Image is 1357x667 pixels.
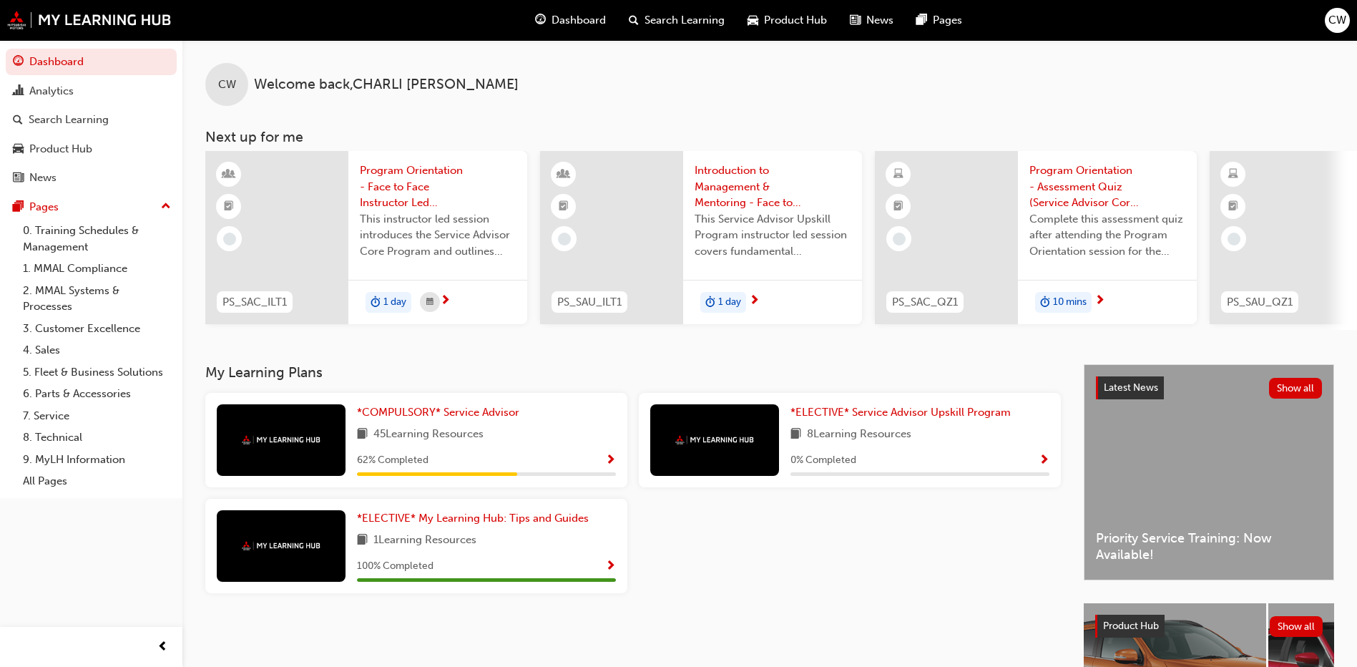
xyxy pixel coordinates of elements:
[6,78,177,104] a: Analytics
[6,165,177,191] a: News
[1094,295,1105,308] span: next-icon
[1269,378,1323,399] button: Show all
[1325,8,1350,33] button: CW
[1096,530,1322,563] span: Priority Service Training: Now Available!
[695,211,851,260] span: This Service Advisor Upskill Program instructor led session covers fundamental management styles ...
[13,114,23,127] span: search-icon
[357,404,525,421] a: *COMPULSORY* Service Advisor
[6,136,177,162] a: Product Hub
[790,452,856,469] span: 0 % Completed
[1084,364,1334,580] a: Latest NewsShow allPriority Service Training: Now Available!
[1228,233,1240,245] span: learningRecordVerb_NONE-icon
[357,558,433,575] span: 100 % Completed
[705,293,715,312] span: duration-icon
[605,558,616,575] button: Show Progress
[1328,12,1346,29] span: CW
[357,426,368,444] span: book-icon
[605,560,616,573] span: Show Progress
[736,6,838,35] a: car-iconProduct Hub
[29,170,57,186] div: News
[383,294,406,311] span: 1 day
[605,452,616,469] button: Show Progress
[1029,162,1185,211] span: Program Orientation - Assessment Quiz (Service Advisor Core Program)
[718,294,741,311] span: 1 day
[1029,211,1185,260] span: Complete this assessment quiz after attending the Program Orientation session for the Service Adv...
[182,129,1357,145] h3: Next up for me
[905,6,974,35] a: pages-iconPages
[893,165,903,184] span: learningResourceType_ELEARNING-icon
[790,406,1011,419] span: *ELECTIVE* Service Advisor Upskill Program
[552,12,606,29] span: Dashboard
[1270,616,1323,637] button: Show all
[605,454,616,467] span: Show Progress
[559,198,569,216] span: booktick-icon
[866,12,893,29] span: News
[559,165,569,184] span: learningResourceType_INSTRUCTOR_LED-icon
[17,258,177,280] a: 1. MMAL Compliance
[1053,294,1087,311] span: 10 mins
[875,151,1197,324] a: PS_SAC_QZ1Program Orientation - Assessment Quiz (Service Advisor Core Program)Complete this asses...
[695,162,851,211] span: Introduction to Management & Mentoring - Face to Face Instructor Led Training (Service Advisor Up...
[893,198,903,216] span: booktick-icon
[558,233,571,245] span: learningRecordVerb_NONE-icon
[222,294,287,311] span: PS_SAC_ILT1
[6,107,177,133] a: Search Learning
[1096,376,1322,399] a: Latest NewsShow all
[13,85,24,98] span: chart-icon
[242,435,320,444] img: mmal
[1228,198,1238,216] span: booktick-icon
[838,6,905,35] a: news-iconNews
[357,406,519,419] span: *COMPULSORY* Service Advisor
[850,11,861,29] span: news-icon
[17,339,177,361] a: 4. Sales
[1227,294,1293,311] span: PS_SAU_QZ1
[916,11,927,29] span: pages-icon
[13,172,24,185] span: news-icon
[29,199,59,215] div: Pages
[1040,293,1050,312] span: duration-icon
[29,141,92,157] div: Product Hub
[1039,452,1049,469] button: Show Progress
[357,510,594,527] a: *ELECTIVE* My Learning Hub: Tips and Guides
[790,404,1016,421] a: *ELECTIVE* Service Advisor Upskill Program
[17,427,177,449] a: 8. Technical
[357,532,368,550] span: book-icon
[764,12,827,29] span: Product Hub
[161,198,171,216] span: up-icon
[17,361,177,384] a: 5. Fleet & Business Solutions
[373,532,476,550] span: 1 Learning Resources
[629,11,639,29] span: search-icon
[933,12,962,29] span: Pages
[17,220,177,258] a: 0. Training Schedules & Management
[1103,620,1159,632] span: Product Hub
[17,318,177,340] a: 3. Customer Excellence
[7,11,172,29] img: mmal
[6,194,177,220] button: Pages
[205,364,1061,381] h3: My Learning Plans
[540,151,862,324] a: PS_SAU_ILT1Introduction to Management & Mentoring - Face to Face Instructor Led Training (Service...
[242,541,320,550] img: mmal
[17,405,177,427] a: 7. Service
[1228,165,1238,184] span: learningResourceType_ELEARNING-icon
[1095,615,1323,638] a: Product HubShow all
[749,295,760,308] span: next-icon
[6,49,177,75] a: Dashboard
[13,201,24,214] span: pages-icon
[157,638,168,656] span: prev-icon
[218,77,236,93] span: CW
[807,426,911,444] span: 8 Learning Resources
[440,295,451,308] span: next-icon
[1039,454,1049,467] span: Show Progress
[373,426,484,444] span: 45 Learning Resources
[223,233,236,245] span: learningRecordVerb_NONE-icon
[254,77,519,93] span: Welcome back , CHARLI [PERSON_NAME]
[29,112,109,128] div: Search Learning
[675,435,754,444] img: mmal
[224,165,234,184] span: learningResourceType_INSTRUCTOR_LED-icon
[13,143,24,156] span: car-icon
[790,426,801,444] span: book-icon
[29,83,74,99] div: Analytics
[1104,381,1158,394] span: Latest News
